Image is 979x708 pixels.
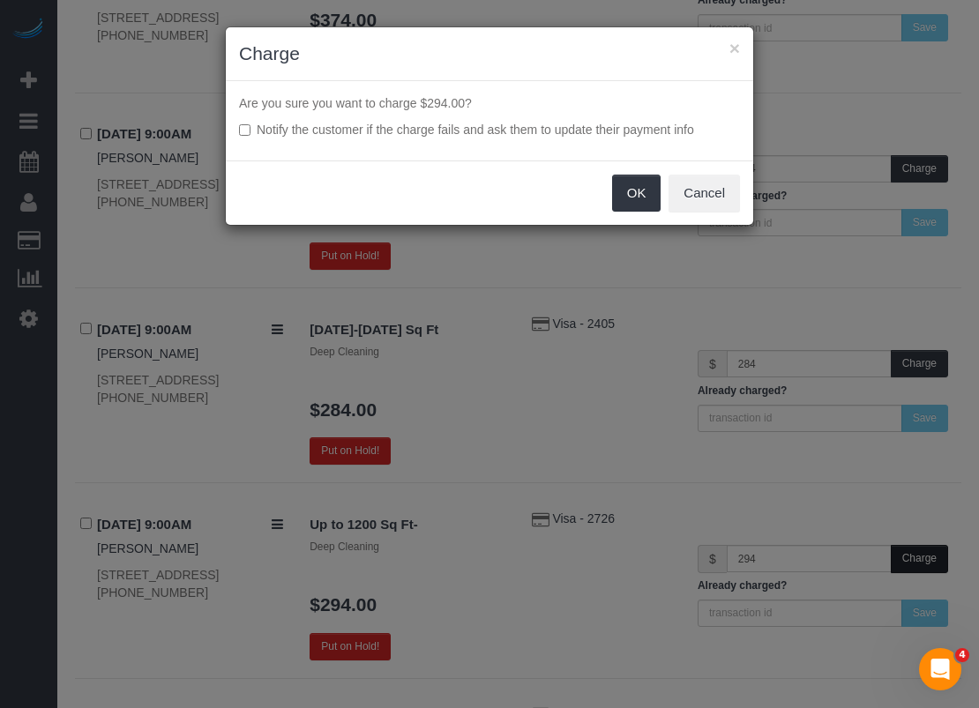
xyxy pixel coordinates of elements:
button: × [729,39,740,57]
button: OK [612,175,661,212]
label: Notify the customer if the charge fails and ask them to update their payment info [239,121,740,138]
iframe: Intercom live chat [919,648,961,690]
input: Notify the customer if the charge fails and ask them to update their payment info [239,124,250,136]
h3: Charge [239,41,740,67]
span: 4 [955,648,969,662]
button: Cancel [669,175,740,212]
div: Are you sure you want to charge $294.00? [226,81,753,160]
